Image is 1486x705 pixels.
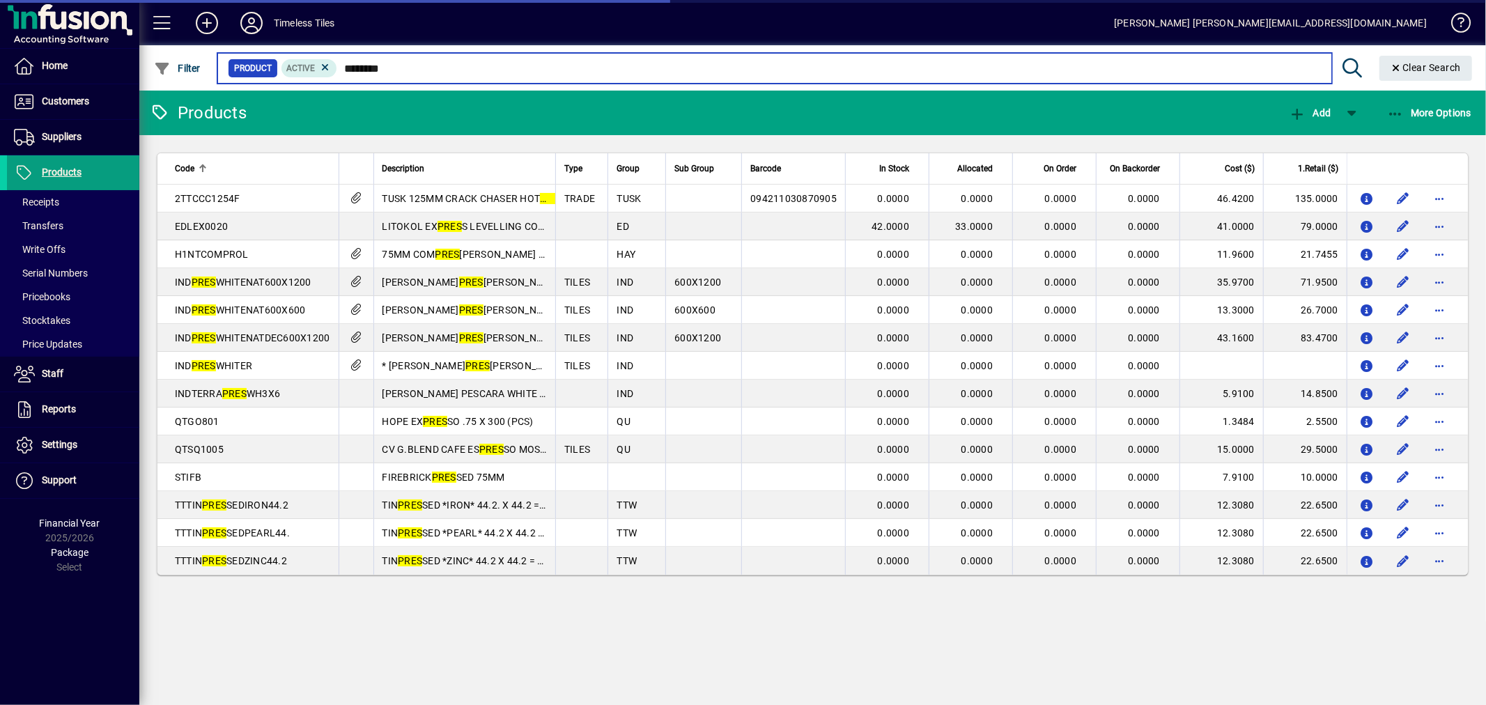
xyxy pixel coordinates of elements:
[1179,491,1263,519] td: 12.3080
[7,238,139,261] a: Write Offs
[540,193,564,204] em: PRES
[1392,410,1414,433] button: Edit
[234,61,272,75] span: Product
[435,249,460,260] em: PRES
[617,499,637,511] span: TTW
[202,499,226,511] em: PRES
[961,332,993,343] span: 0.0000
[1129,499,1161,511] span: 0.0000
[1285,100,1334,125] button: Add
[1045,472,1077,483] span: 0.0000
[564,360,590,371] span: TILES
[1105,161,1172,176] div: On Backorder
[465,360,490,371] em: PRES
[961,388,993,399] span: 0.0000
[1263,268,1347,296] td: 71.9500
[459,304,483,316] em: PRES
[878,527,910,539] span: 0.0000
[1045,388,1077,399] span: 0.0000
[1179,435,1263,463] td: 15.0000
[7,120,139,155] a: Suppliers
[382,221,608,232] span: LITOKOL EX S LEVELLING COMPOUND 20KG
[382,527,580,539] span: TIN SED *PEARL* 44.2 X 44.2 = PIECES
[398,527,422,539] em: PRES
[382,360,603,371] span: * [PERSON_NAME] [PERSON_NAME] RANGE
[1045,249,1077,260] span: 0.0000
[564,161,582,176] span: Type
[150,56,204,81] button: Filter
[175,193,240,204] span: 2TTCCC1254F
[42,60,68,71] span: Home
[878,555,910,566] span: 0.0000
[287,63,316,73] span: Active
[1179,519,1263,547] td: 12.3080
[1428,466,1450,488] button: More options
[617,249,635,260] span: HAY
[175,360,252,371] span: IND WHITER
[192,360,216,371] em: PRES
[7,392,139,427] a: Reports
[7,285,139,309] a: Pricebooks
[674,161,733,176] div: Sub Group
[1129,444,1161,455] span: 0.0000
[878,444,910,455] span: 0.0000
[1289,107,1331,118] span: Add
[961,277,993,288] span: 0.0000
[1045,499,1077,511] span: 0.0000
[1179,185,1263,212] td: 46.4200
[175,444,224,455] span: QTSQ1005
[1428,494,1450,516] button: More options
[222,388,247,399] em: PRES
[1179,547,1263,575] td: 12.3080
[961,472,993,483] span: 0.0000
[1263,519,1347,547] td: 22.6500
[617,360,633,371] span: IND
[1114,12,1427,34] div: [PERSON_NAME] [PERSON_NAME][EMAIL_ADDRESS][DOMAIN_NAME]
[878,360,910,371] span: 0.0000
[202,555,226,566] em: PRES
[878,193,910,204] span: 0.0000
[961,499,993,511] span: 0.0000
[617,193,641,204] span: TUSK
[1045,277,1077,288] span: 0.0000
[7,214,139,238] a: Transfers
[1179,212,1263,240] td: 41.0000
[42,166,82,178] span: Products
[1045,304,1077,316] span: 0.0000
[1263,491,1347,519] td: 22.6500
[1179,463,1263,491] td: 7.9100
[432,472,456,483] em: PRES
[961,527,993,539] span: 0.0000
[185,10,229,36] button: Add
[1129,360,1161,371] span: 0.0000
[7,49,139,84] a: Home
[398,499,422,511] em: PRES
[7,428,139,463] a: Settings
[192,304,216,316] em: PRES
[1045,221,1077,232] span: 0.0000
[1179,408,1263,435] td: 1.3484
[1428,215,1450,238] button: More options
[878,416,910,427] span: 0.0000
[617,221,629,232] span: ED
[1129,249,1161,260] span: 0.0000
[955,221,993,232] span: 33.0000
[961,360,993,371] span: 0.0000
[1263,380,1347,408] td: 14.8500
[1298,161,1338,176] span: 1.Retail ($)
[564,444,590,455] span: TILES
[564,304,590,316] span: TILES
[7,309,139,332] a: Stocktakes
[564,161,599,176] div: Type
[750,161,837,176] div: Barcode
[1428,243,1450,265] button: More options
[175,221,228,232] span: EDLEX0020
[1225,161,1255,176] span: Cost ($)
[1045,332,1077,343] span: 0.0000
[42,439,77,450] span: Settings
[1263,212,1347,240] td: 79.0000
[1428,550,1450,572] button: More options
[617,388,633,399] span: IND
[7,332,139,356] a: Price Updates
[1428,438,1450,460] button: More options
